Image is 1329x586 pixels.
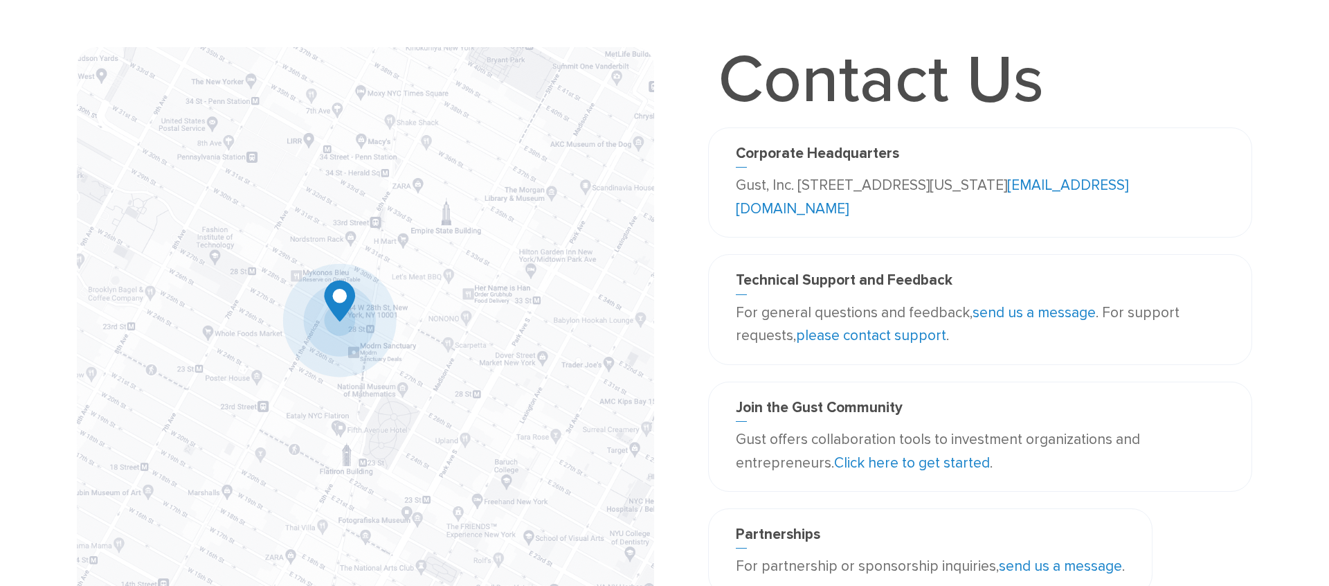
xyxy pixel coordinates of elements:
a: Click here to get started [834,454,990,472]
h3: Join the Gust Community [736,399,1224,422]
p: For general questions and feedback, . For support requests, . [736,301,1224,348]
h3: Partnerships [736,526,1125,549]
h1: Contact Us [708,47,1054,114]
a: please contact support [796,327,946,344]
h3: Corporate Headquarters [736,145,1224,168]
h3: Technical Support and Feedback [736,272,1224,294]
p: Gust offers collaboration tools to investment organizations and entrepreneurs. . [736,428,1224,474]
a: send us a message [999,558,1122,575]
a: [EMAIL_ADDRESS][DOMAIN_NAME] [736,177,1128,217]
p: For partnership or sponsorship inquiries, . [736,555,1125,578]
a: send us a message [973,304,1096,321]
p: Gust, Inc. [STREET_ADDRESS][US_STATE] [736,174,1224,220]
